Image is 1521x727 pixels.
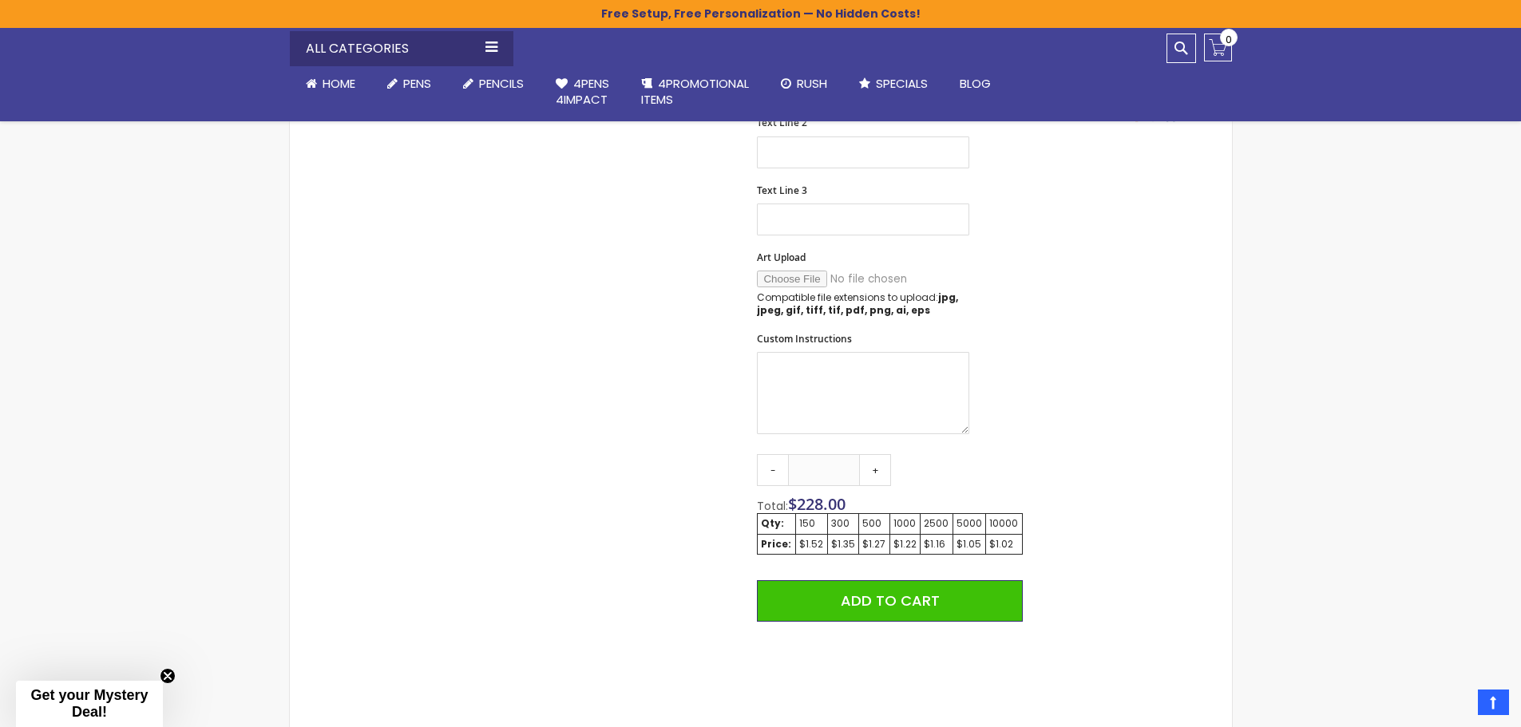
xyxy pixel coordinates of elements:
div: $1.02 [989,538,1019,551]
a: 4PROMOTIONALITEMS [625,66,765,118]
span: Text Line 2 [757,116,807,129]
a: Pencils [447,66,540,101]
button: Add to Cart [757,580,1022,622]
div: $1.35 [831,538,856,551]
a: Pens [371,66,447,101]
a: - [757,454,789,486]
span: 4Pens 4impact [556,75,609,108]
iframe: Google Customer Reviews [1389,684,1521,727]
span: Blog [960,75,991,92]
span: Rush [797,75,827,92]
span: Custom Instructions [757,332,852,346]
a: Rush [765,66,843,101]
a: Specials [843,66,944,101]
div: 500 [862,517,886,530]
span: Pens [403,75,431,92]
div: Get your Mystery Deal!Close teaser [16,681,163,727]
div: $1.16 [924,538,949,551]
div: $1.22 [893,538,917,551]
a: Home [290,66,371,101]
span: 4PROMOTIONAL ITEMS [641,75,749,108]
span: $ [788,493,846,515]
div: $1.27 [862,538,886,551]
iframe: PayPal [757,634,1022,717]
span: Specials [876,75,928,92]
strong: Price: [761,537,791,551]
div: 2500 [924,517,949,530]
button: Close teaser [160,668,176,684]
div: 10000 [989,517,1019,530]
div: 300 [831,517,856,530]
span: Art Upload [757,251,806,264]
div: 150 [799,517,824,530]
span: Total: [757,498,788,514]
div: 5000 [957,517,983,530]
a: 0 [1204,34,1232,61]
a: Blog [944,66,1007,101]
p: Compatible file extensions to upload: [757,291,969,317]
span: Pencils [479,75,524,92]
span: Add to Cart [841,591,940,610]
span: 228.00 [797,493,846,515]
div: $1.05 [957,538,983,551]
strong: Qty: [761,516,784,530]
div: All Categories [290,31,513,66]
div: 1000 [893,517,917,530]
a: + [859,454,891,486]
a: 4Pens4impact [540,66,625,118]
span: Home [323,75,355,92]
a: 4pens.com certificate URL [1062,114,1215,128]
span: Text Line 3 [757,184,807,197]
strong: jpg, jpeg, gif, tiff, tif, pdf, png, ai, eps [757,290,958,317]
span: 0 [1226,32,1232,47]
div: $1.52 [799,538,824,551]
span: Get your Mystery Deal! [30,687,148,720]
